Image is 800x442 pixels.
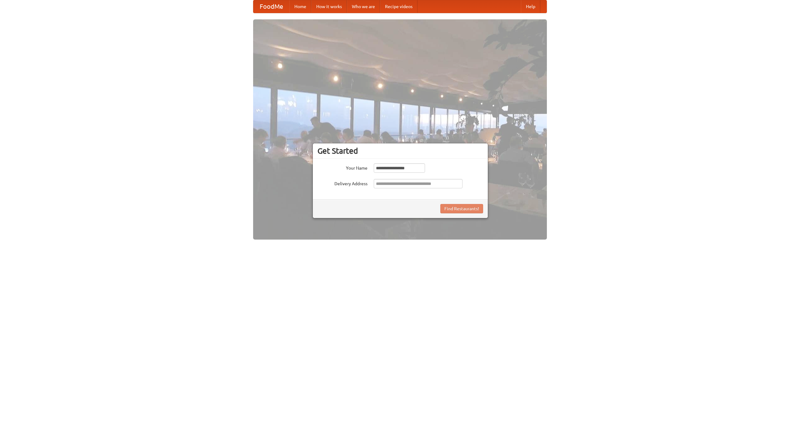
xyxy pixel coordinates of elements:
a: Recipe videos [380,0,417,13]
label: Delivery Address [317,179,367,187]
h3: Get Started [317,146,483,156]
a: Who we are [347,0,380,13]
label: Your Name [317,163,367,171]
a: FoodMe [253,0,289,13]
button: Find Restaurants! [440,204,483,213]
a: Help [521,0,540,13]
a: Home [289,0,311,13]
a: How it works [311,0,347,13]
